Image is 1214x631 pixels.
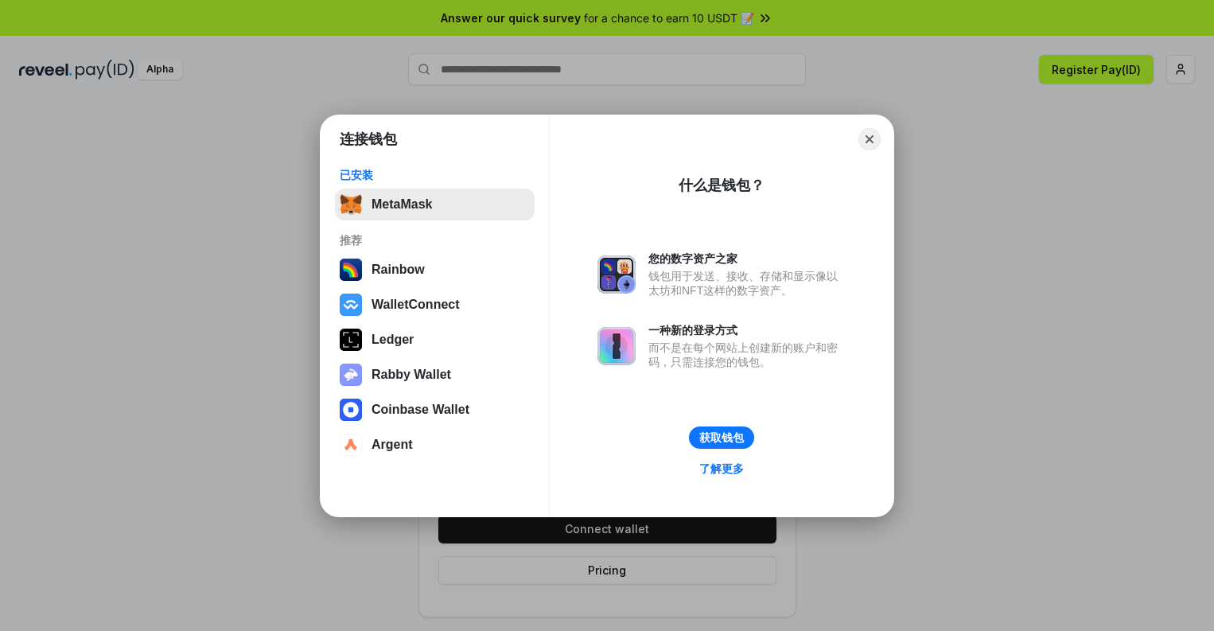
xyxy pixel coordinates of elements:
div: 钱包用于发送、接收、存储和显示像以太坊和NFT这样的数字资产。 [648,269,846,298]
div: Ledger [372,333,414,347]
div: 一种新的登录方式 [648,323,846,337]
img: svg+xml,%3Csvg%20width%3D%22120%22%20height%3D%22120%22%20viewBox%3D%220%200%20120%20120%22%20fil... [340,259,362,281]
button: Coinbase Wallet [335,394,535,426]
img: svg+xml,%3Csvg%20width%3D%2228%22%20height%3D%2228%22%20viewBox%3D%220%200%2028%2028%22%20fill%3D... [340,294,362,316]
a: 了解更多 [690,458,753,479]
button: Argent [335,429,535,461]
h1: 连接钱包 [340,130,397,149]
img: svg+xml,%3Csvg%20xmlns%3D%22http%3A%2F%2Fwww.w3.org%2F2000%2Fsvg%22%20fill%3D%22none%22%20viewBox... [597,327,636,365]
div: 您的数字资产之家 [648,251,846,266]
div: Argent [372,438,413,452]
div: Coinbase Wallet [372,403,469,417]
img: svg+xml,%3Csvg%20xmlns%3D%22http%3A%2F%2Fwww.w3.org%2F2000%2Fsvg%22%20width%3D%2228%22%20height%3... [340,329,362,351]
div: Rainbow [372,263,425,277]
button: 获取钱包 [689,427,754,449]
img: svg+xml,%3Csvg%20width%3D%2228%22%20height%3D%2228%22%20viewBox%3D%220%200%2028%2028%22%20fill%3D... [340,399,362,421]
button: MetaMask [335,189,535,220]
img: svg+xml,%3Csvg%20width%3D%2228%22%20height%3D%2228%22%20viewBox%3D%220%200%2028%2028%22%20fill%3D... [340,434,362,456]
div: 了解更多 [699,462,744,476]
button: Close [858,128,881,150]
button: Rabby Wallet [335,359,535,391]
div: 而不是在每个网站上创建新的账户和密码，只需连接您的钱包。 [648,341,846,369]
div: 什么是钱包？ [679,176,765,195]
div: 推荐 [340,233,530,247]
button: Rainbow [335,254,535,286]
button: WalletConnect [335,289,535,321]
img: svg+xml,%3Csvg%20xmlns%3D%22http%3A%2F%2Fwww.w3.org%2F2000%2Fsvg%22%20fill%3D%22none%22%20viewBox... [597,255,636,294]
div: 已安装 [340,168,530,182]
div: WalletConnect [372,298,460,312]
button: Ledger [335,324,535,356]
div: Rabby Wallet [372,368,451,382]
img: svg+xml,%3Csvg%20fill%3D%22none%22%20height%3D%2233%22%20viewBox%3D%220%200%2035%2033%22%20width%... [340,193,362,216]
div: 获取钱包 [699,430,744,445]
img: svg+xml,%3Csvg%20xmlns%3D%22http%3A%2F%2Fwww.w3.org%2F2000%2Fsvg%22%20fill%3D%22none%22%20viewBox... [340,364,362,386]
div: MetaMask [372,197,432,212]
